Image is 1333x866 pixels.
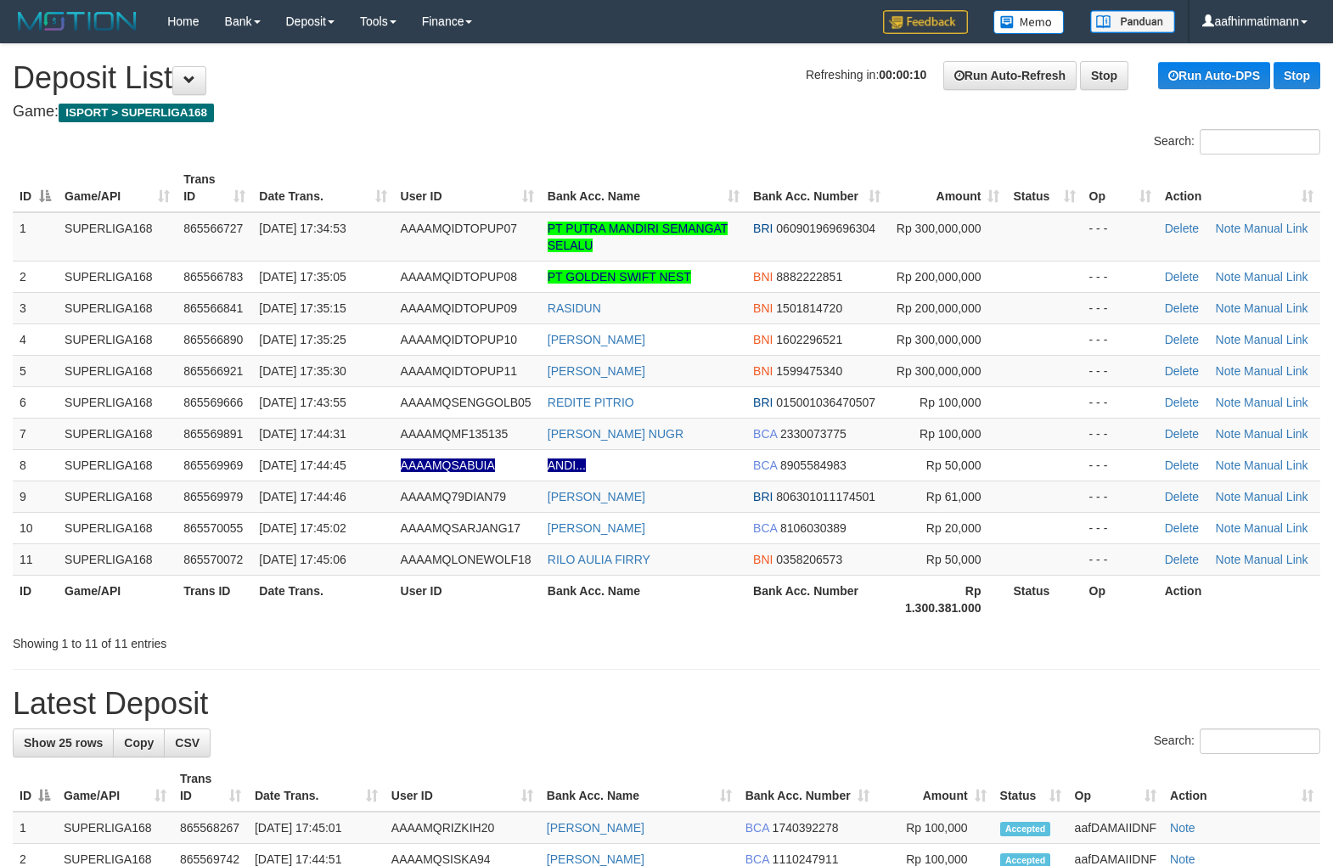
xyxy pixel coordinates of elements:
span: AAAAMQIDTOPUP11 [401,364,517,378]
span: 865566921 [183,364,243,378]
span: Copy 0358206573 to clipboard [776,553,842,566]
th: Op [1083,575,1158,623]
a: Delete [1165,301,1199,315]
span: Rp 50,000 [926,458,981,472]
a: Note [1216,333,1241,346]
a: Manual Link [1244,458,1308,472]
a: Manual Link [1244,553,1308,566]
td: - - - [1083,355,1158,386]
td: SUPERLIGA168 [58,292,177,323]
a: Note [1170,821,1195,835]
th: ID: activate to sort column descending [13,763,57,812]
th: Game/API [58,575,177,623]
span: Copy 060901969696304 to clipboard [776,222,875,235]
a: Note [1216,364,1241,378]
th: Bank Acc. Number: activate to sort column ascending [746,164,887,212]
th: Bank Acc. Name: activate to sort column ascending [540,763,739,812]
span: ISPORT > SUPERLIGA168 [59,104,214,122]
th: Bank Acc. Name: activate to sort column ascending [541,164,746,212]
span: 865569666 [183,396,243,409]
td: - - - [1083,323,1158,355]
span: 865566783 [183,270,243,284]
span: Rp 61,000 [926,490,981,503]
span: [DATE] 17:35:05 [259,270,346,284]
td: SUPERLIGA168 [58,212,177,261]
span: BNI [753,364,773,378]
th: Amount: activate to sort column ascending [876,763,993,812]
span: 865566727 [183,222,243,235]
th: Action: activate to sort column ascending [1163,763,1320,812]
a: RASIDUN [548,301,601,315]
span: BCA [753,458,777,472]
td: SUPERLIGA168 [58,543,177,575]
td: 10 [13,512,58,543]
span: [DATE] 17:35:15 [259,301,346,315]
span: Refreshing in: [806,68,926,82]
td: SUPERLIGA168 [58,512,177,543]
span: AAAAMQLONEWOLF18 [401,553,532,566]
a: Run Auto-DPS [1158,62,1270,89]
span: AAAAMQ79DIAN79 [401,490,507,503]
td: - - - [1083,543,1158,575]
span: Copy 8106030389 to clipboard [780,521,846,535]
a: Delete [1165,270,1199,284]
span: BCA [753,521,777,535]
th: Action [1158,575,1320,623]
a: [PERSON_NAME] [548,364,645,378]
span: Copy 2330073775 to clipboard [780,427,846,441]
a: Delete [1165,427,1199,441]
span: BRI [753,396,773,409]
th: Date Trans. [252,575,393,623]
span: Copy 1740392278 to clipboard [773,821,839,835]
span: AAAAMQIDTOPUP07 [401,222,517,235]
span: Rp 50,000 [926,553,981,566]
span: Rp 20,000 [926,521,981,535]
a: Delete [1165,222,1199,235]
span: Rp 300,000,000 [897,364,981,378]
span: [DATE] 17:35:25 [259,333,346,346]
span: Show 25 rows [24,736,103,750]
a: Note [1216,521,1241,535]
th: Date Trans.: activate to sort column ascending [248,763,385,812]
h1: Deposit List [13,61,1320,95]
a: Manual Link [1244,396,1308,409]
span: Rp 200,000,000 [897,301,981,315]
a: Delete [1165,521,1199,535]
span: 865570055 [183,521,243,535]
a: Note [1216,427,1241,441]
td: Rp 100,000 [876,812,993,844]
td: SUPERLIGA168 [58,418,177,449]
a: [PERSON_NAME] [548,333,645,346]
input: Search: [1200,129,1320,155]
a: Manual Link [1244,427,1308,441]
span: AAAAMQIDTOPUP10 [401,333,517,346]
span: Rp 100,000 [920,396,981,409]
a: [PERSON_NAME] [548,490,645,503]
th: ID [13,575,58,623]
th: User ID [394,575,541,623]
span: BNI [753,333,773,346]
span: Copy 1110247911 to clipboard [773,852,839,866]
span: Copy 1501814720 to clipboard [776,301,842,315]
td: SUPERLIGA168 [58,261,177,292]
span: 865570072 [183,553,243,566]
span: Nama rekening ada tanda titik/strip, harap diedit [401,458,495,472]
img: panduan.png [1090,10,1175,33]
td: 1 [13,812,57,844]
span: BNI [753,301,773,315]
th: Status: activate to sort column ascending [1006,164,1082,212]
a: [PERSON_NAME] [547,852,644,866]
td: 7 [13,418,58,449]
th: Rp 1.300.381.000 [887,575,1006,623]
label: Search: [1154,728,1320,754]
span: Copy 1599475340 to clipboard [776,364,842,378]
td: - - - [1083,512,1158,543]
a: Delete [1165,553,1199,566]
th: Game/API: activate to sort column ascending [58,164,177,212]
a: Manual Link [1244,521,1308,535]
h1: Latest Deposit [13,687,1320,721]
th: Action: activate to sort column ascending [1158,164,1320,212]
td: SUPERLIGA168 [57,812,173,844]
a: Note [1216,553,1241,566]
td: SUPERLIGA168 [58,449,177,481]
